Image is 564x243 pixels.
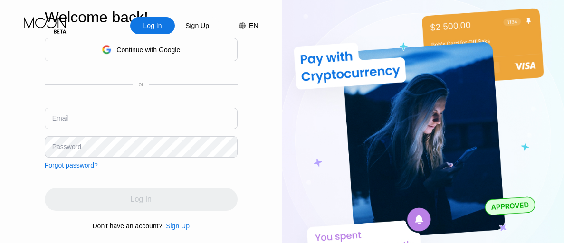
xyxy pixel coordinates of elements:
div: EN [249,22,258,29]
div: Forgot password? [45,161,98,169]
div: Password [52,143,81,150]
div: Sign Up [166,222,190,230]
div: EN [229,17,258,34]
div: Log In [143,21,163,30]
div: Sign Up [162,222,190,230]
div: Sign Up [175,17,220,34]
div: Don't have an account? [93,222,163,230]
div: Sign Up [184,21,210,30]
div: Continue with Google [116,46,180,54]
div: or [138,81,143,88]
div: Log In [130,17,175,34]
div: Continue with Google [45,38,238,61]
div: Email [52,114,69,122]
